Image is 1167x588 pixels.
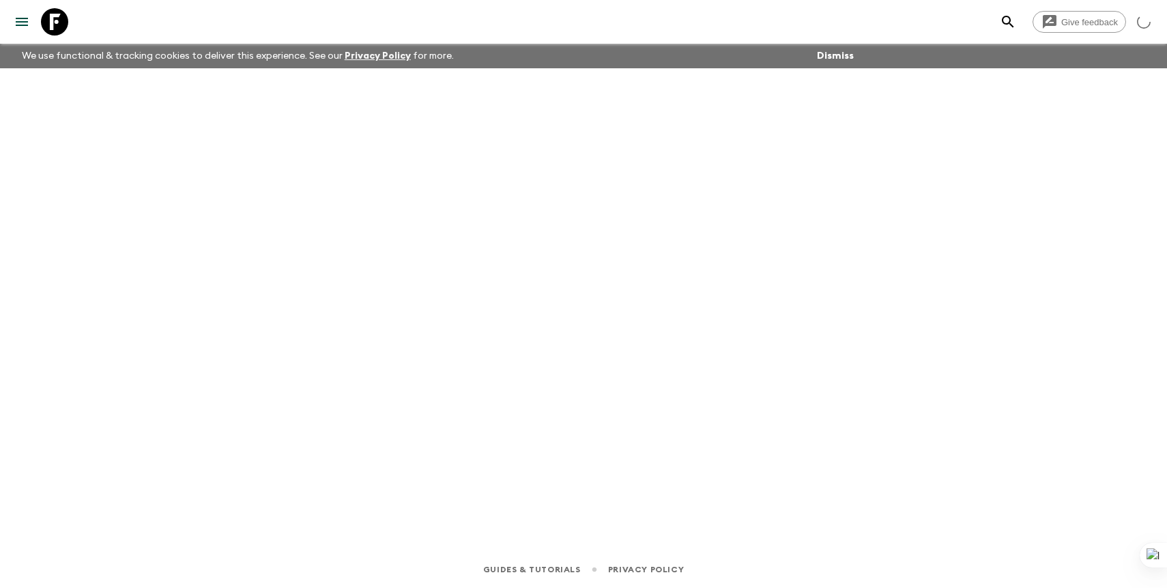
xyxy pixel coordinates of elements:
p: We use functional & tracking cookies to deliver this experience. See our for more. [16,44,459,68]
button: search adventures [994,8,1022,36]
span: Give feedback [1054,17,1125,27]
button: menu [8,8,35,36]
a: Privacy Policy [608,562,684,577]
a: Privacy Policy [345,51,411,61]
button: Dismiss [813,46,857,66]
a: Give feedback [1033,11,1126,33]
a: Guides & Tutorials [483,562,581,577]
